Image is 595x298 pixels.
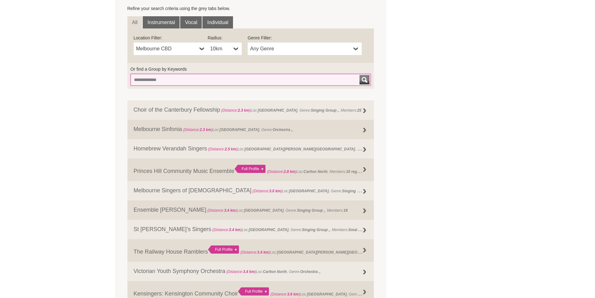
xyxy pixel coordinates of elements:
strong: [GEOGRAPHIC_DATA][PERSON_NAME][GEOGRAPHIC_DATA] [245,147,355,151]
span: Melbourne CBD [136,45,197,53]
span: Loc: , Genre: , Members: [211,226,370,232]
a: Individual [202,16,233,29]
strong: Singing Group , [302,228,330,232]
strong: Orchestra , [300,270,320,274]
span: Loc: , Genre: , [270,290,389,297]
strong: 2.5 km [225,147,236,151]
a: Vocal [180,16,202,29]
div: Full Profile [235,165,265,173]
label: Location Filter: [134,35,208,41]
strong: 3.4 km [257,250,269,255]
strong: 2.8 km [284,169,295,174]
strong: 3.6 km [287,292,299,296]
span: Loc: , Genre: , Members: [251,187,395,194]
strong: 3.0 km [269,189,281,193]
strong: [GEOGRAPHIC_DATA][PERSON_NAME][GEOGRAPHIC_DATA] [277,249,388,255]
a: Melbourne Sinfonia (Distance:2.3 km)Loc:[GEOGRAPHIC_DATA], Genre:Orchestra ,, [127,120,374,139]
strong: 3.4 km [229,228,240,232]
a: St [PERSON_NAME]’s Singers (Distance:3.4 km)Loc:[GEOGRAPHIC_DATA], Genre:Singing Group ,, Members... [127,220,374,239]
a: Melbourne CBD [134,43,208,55]
span: Loc: , Members: [267,168,366,174]
div: Full Profile [208,245,239,254]
span: 10km [210,45,231,53]
a: Instrumental [143,16,180,29]
span: (Distance: ) [226,270,256,274]
span: Loc: , Genre: , Members: [240,249,454,255]
span: Loc: , Genre: , Members: [206,208,348,213]
span: (Distance: ) [208,147,238,151]
strong: Small Group [348,226,370,232]
span: Loc: , Genre: , [182,128,293,132]
a: Melbourne Singers of [DEMOGRAPHIC_DATA] (Distance:3.0 km)Loc:[GEOGRAPHIC_DATA], Genre:Singing Gro... [127,181,374,200]
strong: 2.3 km [238,108,249,113]
strong: 2.3 km [200,128,211,132]
span: Loc: , Genre: , [207,145,398,152]
strong: Singing Group , [311,108,339,113]
span: (Distance: ) [183,128,213,132]
strong: Singing Group , [342,187,370,194]
strong: [GEOGRAPHIC_DATA] [249,228,289,232]
strong: Orchestra , [273,128,292,132]
a: All [127,16,142,29]
div: Full Profile [238,287,269,295]
a: Princes Hill Community Music Ensemble Full Profile (Distance:2.8 km)Loc:Carlton North, Members:15... [127,159,374,181]
span: Any Genre [250,45,351,53]
strong: [GEOGRAPHIC_DATA] [220,128,259,132]
strong: [GEOGRAPHIC_DATA] [258,108,297,113]
span: (Distance: ) [212,228,242,232]
a: The Railway House Ramblers Full Profile (Distance:3.4 km)Loc:[GEOGRAPHIC_DATA][PERSON_NAME][GEOGR... [127,239,374,262]
a: Choir of the Canterbury Fellowship (Distance:2.3 km)Loc:[GEOGRAPHIC_DATA], Genre:Singing Group ,,... [127,100,374,120]
strong: 3.4 km [224,208,236,213]
a: Victorian Youth Symphony Orchestra (Distance:3.4 km)Loc:Carlton North, Genre:Orchestra ,, [127,262,374,281]
strong: [GEOGRAPHIC_DATA] [307,292,347,296]
label: Radius: [208,35,242,41]
span: (Distance: ) [207,208,237,213]
label: Or find a Group by Keywords [131,66,371,72]
strong: 18 [344,208,348,213]
strong: Carlton North [263,270,287,274]
span: Loc: , Genre: , [225,270,321,274]
a: 10km [208,43,242,55]
span: (Distance: ) [267,169,297,174]
span: Loc: , Genre: , Members: [220,108,361,113]
span: (Distance: ) [221,108,251,113]
span: (Distance: ) [270,292,300,296]
strong: Carlton North [304,169,328,174]
a: Ensemble [PERSON_NAME] (Distance:3.4 km)Loc:[GEOGRAPHIC_DATA], Genre:Singing Group ,, Members:18 [127,200,374,220]
a: Homebrew Verandah Singers (Distance:2.5 km)Loc:[GEOGRAPHIC_DATA][PERSON_NAME][GEOGRAPHIC_DATA], G... [127,139,374,159]
strong: Singing Group , [297,208,325,213]
label: Genre Filter: [248,35,362,41]
span: (Distance: ) [252,189,282,193]
strong: [GEOGRAPHIC_DATA] [289,189,329,193]
strong: 15 regulars [346,168,366,174]
a: Any Genre [248,43,362,55]
p: Refine your search criteria using the grey tabs below. [127,5,374,12]
span: (Distance: ) [240,250,270,255]
strong: 25 [357,108,361,113]
strong: [GEOGRAPHIC_DATA] [244,208,284,213]
strong: 3.4 km [243,270,255,274]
